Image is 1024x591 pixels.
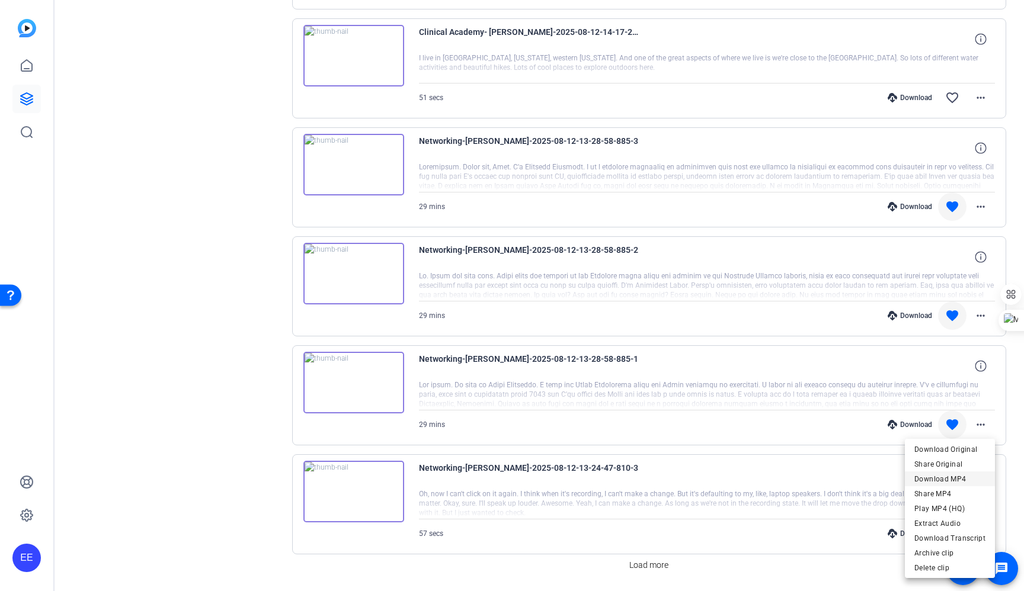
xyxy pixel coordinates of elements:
[914,546,985,560] span: Archive clip
[914,457,985,471] span: Share Original
[914,561,985,575] span: Delete clip
[914,487,985,501] span: Share MP4
[914,502,985,516] span: Play MP4 (HQ)
[914,531,985,545] span: Download Transcript
[914,516,985,531] span: Extract Audio
[914,442,985,457] span: Download Original
[914,472,985,486] span: Download MP4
